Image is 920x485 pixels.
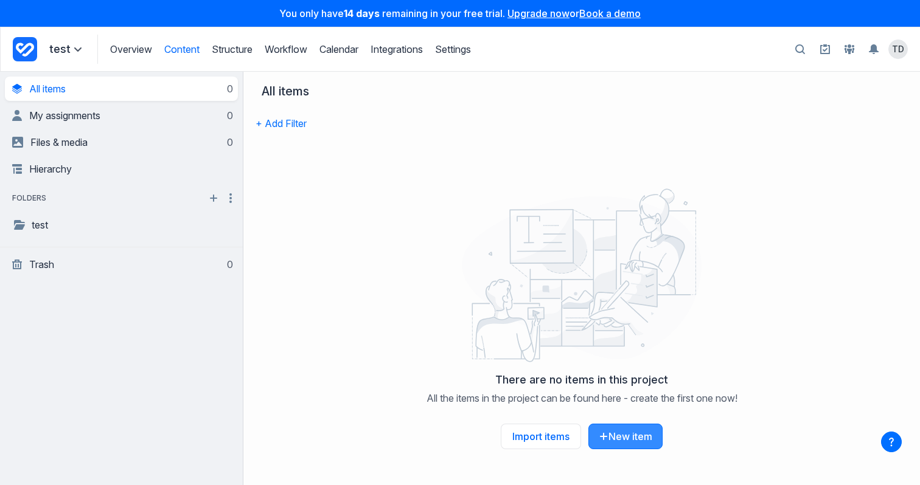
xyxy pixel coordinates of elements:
[501,424,581,449] a: Import items
[30,136,88,148] span: Files & media
[435,43,471,55] a: Settings
[225,258,233,270] div: 0
[12,130,233,154] a: Files & media0
[888,40,908,59] summary: View profile menu
[371,43,423,55] a: Integrations
[223,191,238,205] button: More folder actions
[225,136,233,148] div: 0
[789,38,811,61] button: Open search
[29,258,54,270] span: Trash
[12,218,233,232] a: test
[5,192,54,204] span: folders
[7,7,913,19] p: You only have remaining in your free trial. or
[265,43,307,55] a: Workflow
[110,43,152,55] a: Overview
[588,424,663,449] button: New item
[225,83,233,95] div: 0
[319,43,358,55] a: Calendar
[13,35,37,64] a: Project Dashboard
[29,109,100,122] span: My assignments
[507,7,570,19] a: Upgrade now
[344,7,380,19] strong: 14 days
[495,373,668,387] h2: There are no items in this project
[256,111,307,136] button: + Add Filter
[840,40,859,59] a: People and Groups
[864,40,883,59] button: Toggle the notification sidebar
[49,42,85,57] summary: test
[12,252,233,277] a: Trash0
[12,77,233,101] a: All items0
[262,84,315,98] div: All items
[427,392,737,404] p: All the items in the project can be found here - create the first one now!
[164,43,200,55] a: Content
[12,157,233,181] a: Hierarchy
[579,7,641,19] a: Book a demo
[815,40,835,59] a: Setup guide
[212,43,253,55] a: Structure
[225,109,233,122] div: 0
[892,43,904,55] span: TD
[12,103,233,128] a: My assignments0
